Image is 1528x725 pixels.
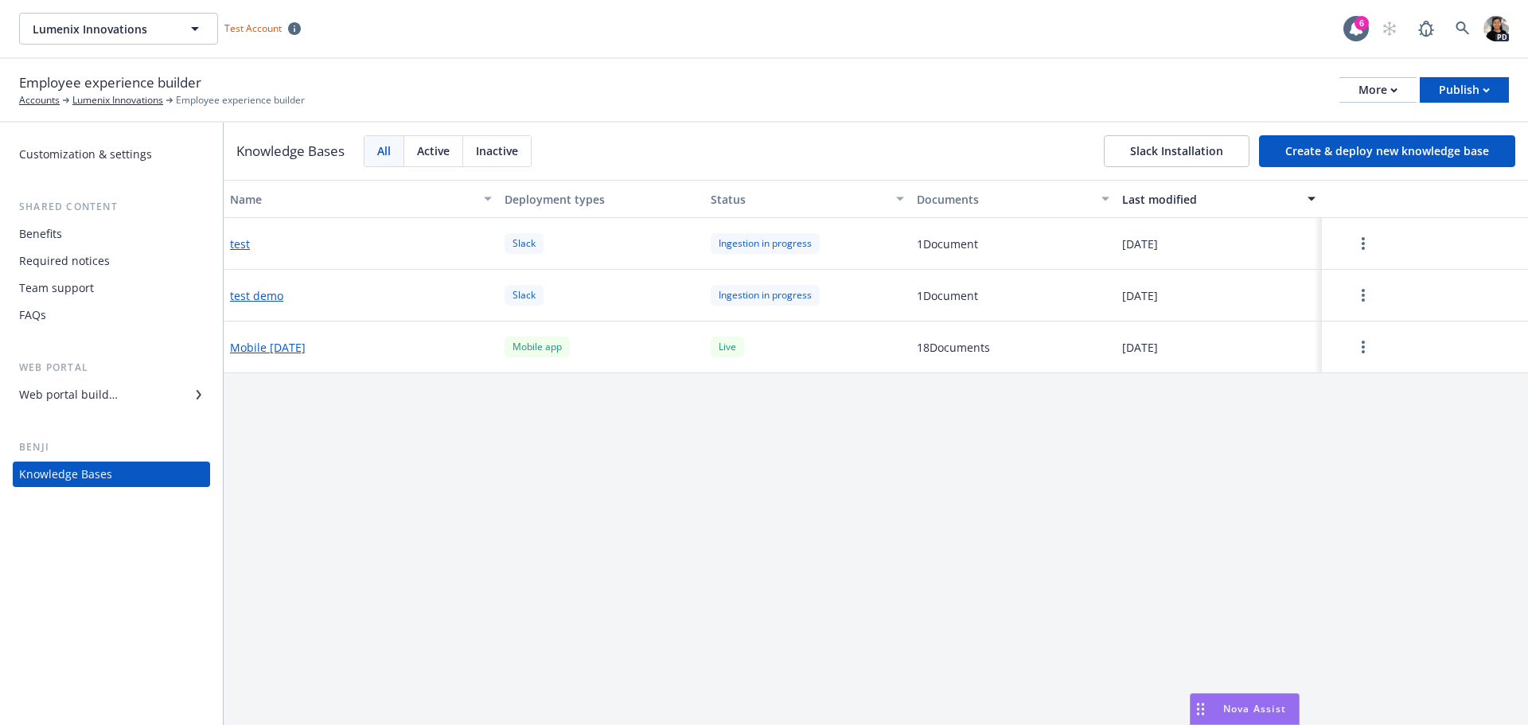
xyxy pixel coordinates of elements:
[33,21,170,37] span: Lumenix Innovations
[704,180,910,218] button: Status
[1410,13,1442,45] a: Report a Bug
[917,191,1093,208] div: Documents
[1483,16,1509,41] img: photo
[1104,135,1249,167] button: Slack Installation
[417,142,450,159] span: Active
[236,141,345,162] h3: Knowledge Bases
[1223,702,1286,715] span: Nova Assist
[230,339,306,356] button: Mobile [DATE]
[230,236,250,252] button: test
[19,72,201,93] span: Employee experience builder
[19,275,94,301] div: Team support
[1439,78,1490,102] div: Publish
[1355,16,1369,30] div: 6
[19,93,60,107] a: Accounts
[19,462,112,487] div: Knowledge Bases
[13,142,210,167] a: Customization & settings
[13,275,210,301] a: Team support
[19,248,110,274] div: Required notices
[19,221,62,247] div: Benefits
[224,180,498,218] button: Name
[711,233,820,253] div: Ingestion in progress
[72,93,163,107] a: Lumenix Innovations
[1122,236,1158,252] span: [DATE]
[1116,180,1322,218] button: Last modified
[13,302,210,328] a: FAQs
[13,462,210,487] a: Knowledge Bases
[505,285,544,305] div: Slack
[230,191,474,208] div: Name
[1354,234,1373,253] a: more
[711,285,820,305] div: Ingestion in progress
[711,191,887,208] div: Status
[19,302,46,328] div: FAQs
[917,236,978,252] span: 1 Document
[224,21,282,35] span: Test Account
[1354,286,1373,305] a: more
[1447,13,1479,45] a: Search
[476,142,518,159] span: Inactive
[1358,78,1397,102] div: More
[1328,331,1398,363] button: more
[917,339,990,356] span: 18 Document s
[711,337,744,357] div: Live
[1191,694,1210,724] div: Drag to move
[19,382,118,407] div: Web portal builder
[1328,228,1398,259] button: more
[176,93,305,107] span: Employee experience builder
[13,248,210,274] a: Required notices
[13,199,210,215] div: Shared content
[1190,693,1300,725] button: Nova Assist
[13,439,210,455] div: Benji
[19,13,218,45] button: Lumenix Innovations
[1122,287,1158,304] span: [DATE]
[1354,337,1373,357] a: more
[1259,135,1515,167] button: Create & deploy new knowledge base
[13,382,210,407] a: Web portal builder
[505,337,570,357] div: Mobile app
[1122,191,1298,208] div: Last modified
[218,20,307,37] span: Test Account
[1420,77,1509,103] button: Publish
[1339,77,1417,103] button: More
[377,142,391,159] span: All
[917,287,978,304] span: 1 Document
[1374,13,1405,45] a: Start snowing
[1328,279,1398,311] button: more
[19,142,152,167] div: Customization & settings
[505,191,698,208] div: Deployment types
[505,233,544,253] div: Slack
[13,221,210,247] a: Benefits
[1122,339,1158,356] span: [DATE]
[910,180,1117,218] button: Documents
[13,360,210,376] div: Web portal
[230,287,283,304] button: test demo
[498,180,704,218] button: Deployment types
